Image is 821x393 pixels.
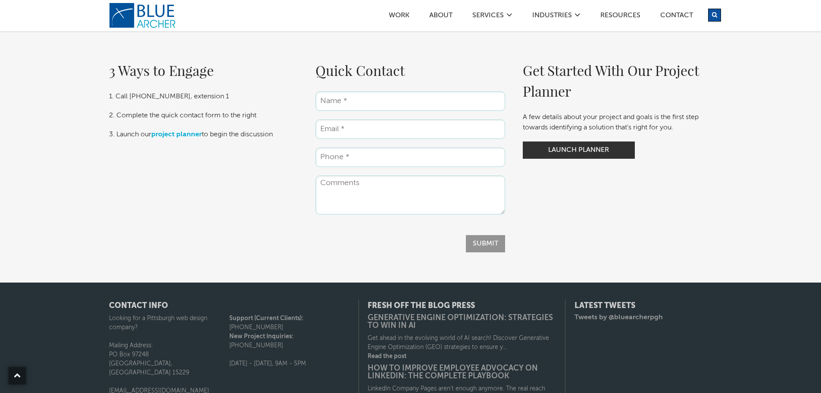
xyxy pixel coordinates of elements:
[229,315,303,321] strong: Support (Current Clients):
[315,91,505,111] input: Name *
[523,60,712,101] h2: Get Started With Our Project Planner
[574,314,663,321] a: Tweets by @bluearcherpgh
[109,129,299,140] p: 3. Launch our to begin the discussion
[429,12,453,21] a: ABOUT
[368,352,557,361] a: Read the post
[368,314,557,330] a: Generative Engine Optimization: Strategies to Win in AI
[229,333,293,340] strong: New Project Inquiries:
[466,235,505,252] input: Submit
[109,3,178,28] a: logo
[229,314,350,332] p: [PHONE_NUMBER]
[109,314,230,332] p: Looking for a Pittsburgh web design company?
[532,12,572,21] a: Industries
[109,302,350,310] h4: CONTACT INFO
[368,365,557,380] a: How to Improve Employee Advocacy on LinkedIn: The Complete Playbook
[315,148,505,167] input: Phone *
[109,91,299,102] p: 1. Call [PHONE_NUMBER], extension 1
[600,12,641,21] a: Resources
[523,112,712,133] p: A few details about your project and goals is the first step towards identifying a solution that'...
[472,12,504,21] a: SERVICES
[109,110,299,121] p: 2. Complete the quick contact form to the right
[229,332,350,350] p: [PHONE_NUMBER]
[388,12,410,21] a: Work
[368,302,557,310] h4: Fresh Off the Blog Press
[368,334,557,352] p: Get ahead in the evolving world of AI search! Discover Generative Engine Optimization (GEO) strat...
[574,302,712,310] h4: Latest Tweets
[151,131,202,138] a: project planner
[315,60,505,81] h2: Quick Contact
[109,341,230,377] p: Mailing Address: PO Box 97248 [GEOGRAPHIC_DATA], [GEOGRAPHIC_DATA] 15229
[523,141,635,159] a: Launch Planner
[660,12,693,21] a: Contact
[229,359,350,368] p: [DATE] - [DATE], 9AM - 5PM
[109,60,299,81] h2: 3 Ways to Engage
[315,119,505,139] input: Email *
